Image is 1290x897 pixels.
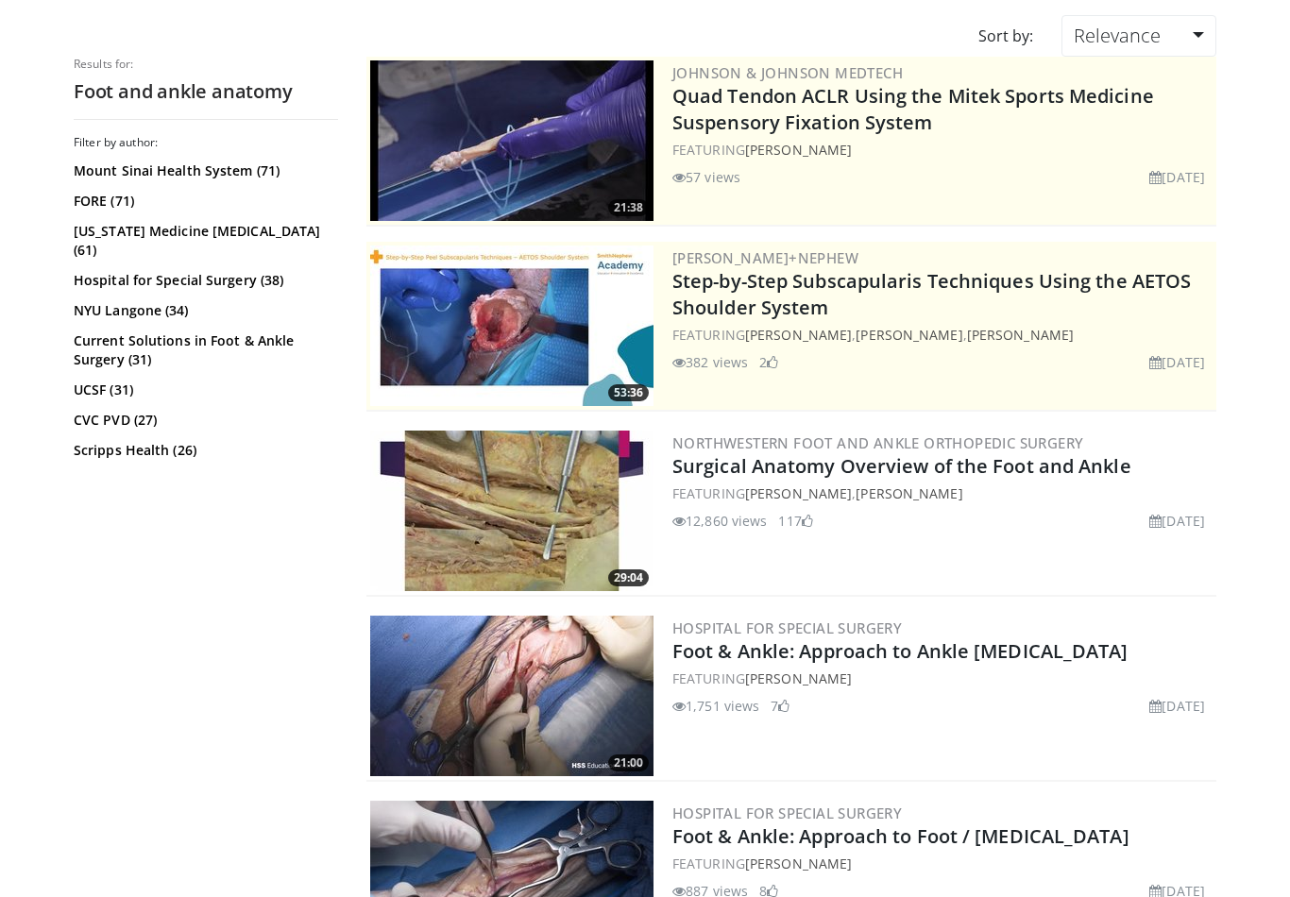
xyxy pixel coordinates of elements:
[370,60,653,221] a: 21:38
[745,484,852,502] a: [PERSON_NAME]
[370,245,653,406] img: 70e54e43-e9ea-4a9d-be99-25d1f039a65a.300x170_q85_crop-smart_upscale.jpg
[672,325,1213,345] div: FEATURING , ,
[74,192,333,211] a: FORE (71)
[74,411,333,430] a: CVC PVD (27)
[1061,15,1216,57] a: Relevance
[608,569,649,586] span: 29:04
[370,431,653,591] a: 29:04
[672,483,1213,503] div: FEATURING ,
[74,222,333,260] a: [US_STATE] Medicine [MEDICAL_DATA] (61)
[74,441,333,460] a: Scripps Health (26)
[672,248,858,267] a: [PERSON_NAME]+Nephew
[1149,352,1205,372] li: [DATE]
[74,135,338,150] h3: Filter by author:
[1074,23,1161,48] span: Relevance
[608,199,649,216] span: 21:38
[672,453,1131,479] a: Surgical Anatomy Overview of the Foot and Ankle
[745,141,852,159] a: [PERSON_NAME]
[608,384,649,401] span: 53:36
[370,431,653,591] img: 938aaba1-a3f5-4d34-8f26-22b80dc3addc.300x170_q85_crop-smart_upscale.jpg
[771,696,789,716] li: 7
[856,484,962,502] a: [PERSON_NAME]
[745,855,852,872] a: [PERSON_NAME]
[778,511,812,531] li: 117
[672,352,748,372] li: 382 views
[672,638,1129,664] a: Foot & Ankle: Approach to Ankle [MEDICAL_DATA]
[370,616,653,776] img: b96871f0-b1fb-4fea-8d4a-767f35c326c2.300x170_q85_crop-smart_upscale.jpg
[74,57,338,72] p: Results for:
[759,352,778,372] li: 2
[672,268,1191,320] a: Step-by-Step Subscapularis Techniques Using the AETOS Shoulder System
[672,83,1154,135] a: Quad Tendon ACLR Using the Mitek Sports Medicine Suspensory Fixation System
[967,326,1074,344] a: [PERSON_NAME]
[1149,167,1205,187] li: [DATE]
[1149,511,1205,531] li: [DATE]
[672,63,903,82] a: Johnson & Johnson MedTech
[672,804,902,822] a: Hospital for Special Surgery
[370,245,653,406] a: 53:36
[74,381,333,399] a: UCSF (31)
[672,669,1213,688] div: FEATURING
[370,616,653,776] a: 21:00
[74,79,338,104] h2: Foot and ankle anatomy
[672,140,1213,160] div: FEATURING
[672,854,1213,873] div: FEATURING
[672,823,1129,849] a: Foot & Ankle: Approach to Foot / [MEDICAL_DATA]
[745,326,852,344] a: [PERSON_NAME]
[74,161,333,180] a: Mount Sinai Health System (71)
[672,618,902,637] a: Hospital for Special Surgery
[74,301,333,320] a: NYU Langone (34)
[608,754,649,771] span: 21:00
[370,60,653,221] img: b78fd9da-dc16-4fd1-a89d-538d899827f1.300x170_q85_crop-smart_upscale.jpg
[672,167,740,187] li: 57 views
[856,326,962,344] a: [PERSON_NAME]
[672,433,1083,452] a: Northwestern Foot and Ankle Orthopedic Surgery
[74,271,333,290] a: Hospital for Special Surgery (38)
[672,511,767,531] li: 12,860 views
[745,669,852,687] a: [PERSON_NAME]
[1149,696,1205,716] li: [DATE]
[74,331,333,369] a: Current Solutions in Foot & Ankle Surgery (31)
[964,15,1047,57] div: Sort by:
[672,696,759,716] li: 1,751 views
